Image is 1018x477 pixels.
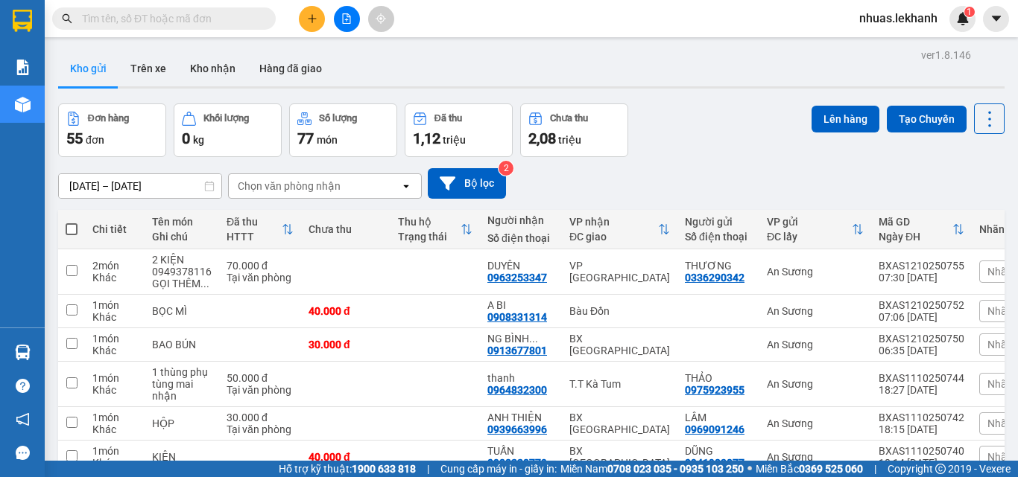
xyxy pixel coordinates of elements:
[987,451,1013,463] span: Nhãn
[118,51,178,86] button: Trên xe
[487,272,547,284] div: 0963253347
[921,47,971,63] div: ver 1.8.146
[152,216,212,228] div: Tên món
[529,333,538,345] span: ...
[289,103,397,157] button: Số lượng77món
[879,333,964,345] div: BXAS1210250750
[398,216,461,228] div: Thu hộ
[200,278,209,289] span: ...
[219,210,301,249] th: Toggle SortBy
[193,134,204,146] span: kg
[238,179,341,193] div: Chọn văn phòng nhận
[879,345,964,356] div: 06:35 [DATE]
[569,305,670,317] div: Bàu Đồn
[987,339,1013,350] span: Nhãn
[569,231,658,243] div: ĐC giao
[174,103,282,157] button: Khối lượng0kg
[879,260,964,272] div: BXAS1210250755
[16,412,30,426] span: notification
[964,7,975,17] sup: 1
[756,461,863,477] span: Miền Bắc
[685,272,744,284] div: 0336290342
[92,333,137,345] div: 1 món
[685,423,744,435] div: 0969091246
[956,12,970,25] img: icon-new-feature
[92,272,137,284] div: Khác
[227,216,282,228] div: Đã thu
[15,97,31,112] img: warehouse-icon
[487,345,547,356] div: 0913677801
[58,103,166,157] button: Đơn hàng55đơn
[767,266,864,278] div: An Sương
[227,384,294,396] div: Tại văn phòng
[569,333,670,356] div: BX [GEOGRAPHIC_DATA]
[528,129,556,147] span: 2,08
[152,266,212,289] div: 0949378116 GỌI THÊM SỐ NÀY
[767,305,864,317] div: An Sương
[227,412,294,423] div: 30.000 đ
[352,463,416,475] strong: 1900 633 818
[62,13,72,24] span: search
[879,299,964,311] div: BXAS1210250752
[685,231,752,243] div: Số điện thoại
[550,113,588,124] div: Chưa thu
[152,305,212,317] div: BỌC MÌ
[309,339,383,350] div: 30.000 đ
[443,134,466,146] span: triệu
[520,103,628,157] button: Chưa thu2,08 triệu
[227,272,294,284] div: Tại văn phòng
[685,216,752,228] div: Người gửi
[182,129,190,147] span: 0
[92,423,137,435] div: Khác
[413,129,440,147] span: 1,12
[16,379,30,393] span: question-circle
[569,412,670,435] div: BX [GEOGRAPHIC_DATA]
[427,461,429,477] span: |
[569,216,658,228] div: VP nhận
[440,461,557,477] span: Cung cấp máy in - giấy in:
[569,260,670,284] div: VP [GEOGRAPHIC_DATA]
[759,210,871,249] th: Toggle SortBy
[92,457,137,469] div: Khác
[487,232,554,244] div: Số điện thoại
[400,180,412,192] svg: open
[487,260,554,272] div: DUYÊN
[487,333,554,345] div: NG BÌNH NGUYÊN
[86,134,104,146] span: đơn
[879,384,964,396] div: 18:27 [DATE]
[685,445,752,457] div: DŨNG
[92,445,137,457] div: 1 món
[227,372,294,384] div: 50.000 đ
[92,260,137,272] div: 2 món
[879,423,964,435] div: 18:15 [DATE]
[152,451,212,463] div: KIỆN
[569,445,670,469] div: BX [GEOGRAPHIC_DATA]
[92,372,137,384] div: 1 món
[152,417,212,429] div: HỘP
[203,113,249,124] div: Khối lượng
[685,457,744,469] div: 0941983877
[92,299,137,311] div: 1 món
[59,174,221,198] input: Select a date range.
[15,60,31,75] img: solution-icon
[607,463,744,475] strong: 0708 023 035 - 0935 103 250
[879,445,964,457] div: BXAS1110250740
[767,216,852,228] div: VP gửi
[847,9,949,28] span: nhuas.lekhanh
[487,311,547,323] div: 0908331314
[569,378,670,390] div: T.T Kà Tum
[279,461,416,477] span: Hỗ trợ kỹ thuật:
[152,254,212,266] div: 2 KIỆN
[434,113,462,124] div: Đã thu
[13,10,32,32] img: logo-vxr
[812,106,879,132] button: Lên hàng
[92,311,137,323] div: Khác
[82,10,258,27] input: Tìm tên, số ĐT hoặc mã đơn
[879,372,964,384] div: BXAS1110250744
[499,161,513,176] sup: 2
[685,372,752,384] div: THẢO
[152,231,212,243] div: Ghi chú
[879,216,952,228] div: Mã GD
[317,134,338,146] span: món
[376,13,386,24] span: aim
